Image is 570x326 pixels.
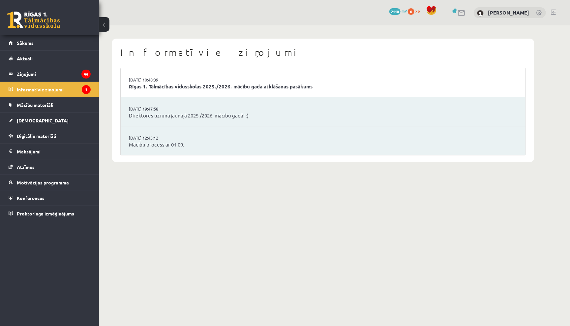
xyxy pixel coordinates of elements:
a: [PERSON_NAME] [488,9,529,16]
a: [DATE] 19:47:58 [129,106,178,112]
a: 2110 mP [389,8,407,14]
span: Proktoringa izmēģinājums [17,211,74,216]
a: Maksājumi [9,144,91,159]
legend: Maksājumi [17,144,91,159]
a: Informatīvie ziņojumi1 [9,82,91,97]
span: xp [415,8,420,14]
a: Atzīmes [9,159,91,175]
a: Aktuāli [9,51,91,66]
a: Ziņojumi46 [9,66,91,81]
h1: Informatīvie ziņojumi [120,47,526,58]
a: Digitālie materiāli [9,128,91,144]
span: mP [402,8,407,14]
a: Motivācijas programma [9,175,91,190]
span: Motivācijas programma [17,179,69,185]
a: Mācību materiāli [9,97,91,113]
a: Direktores uzruna jaunajā 2025./2026. mācību gadā! :) [129,112,517,119]
span: Atzīmes [17,164,35,170]
a: Rīgas 1. Tālmācības vidusskola [7,12,60,28]
span: [DEMOGRAPHIC_DATA] [17,117,69,123]
a: Konferences [9,190,91,206]
span: Konferences [17,195,45,201]
a: Mācību process ar 01.09. [129,141,517,148]
i: 1 [82,85,91,94]
a: [DEMOGRAPHIC_DATA] [9,113,91,128]
i: 46 [81,70,91,79]
span: Digitālie materiāli [17,133,56,139]
a: Rīgas 1. Tālmācības vidusskolas 2025./2026. mācību gada atklāšanas pasākums [129,83,517,90]
legend: Informatīvie ziņojumi [17,82,91,97]
a: [DATE] 12:43:12 [129,135,178,141]
a: [DATE] 10:48:39 [129,77,178,83]
a: 0 xp [408,8,423,14]
legend: Ziņojumi [17,66,91,81]
span: 0 [408,8,414,15]
a: Sākums [9,35,91,50]
span: Aktuāli [17,55,33,61]
span: Sākums [17,40,34,46]
a: Proktoringa izmēģinājums [9,206,91,221]
img: Milāna Kļaviņa [477,10,484,16]
span: 2110 [389,8,401,15]
span: Mācību materiāli [17,102,53,108]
